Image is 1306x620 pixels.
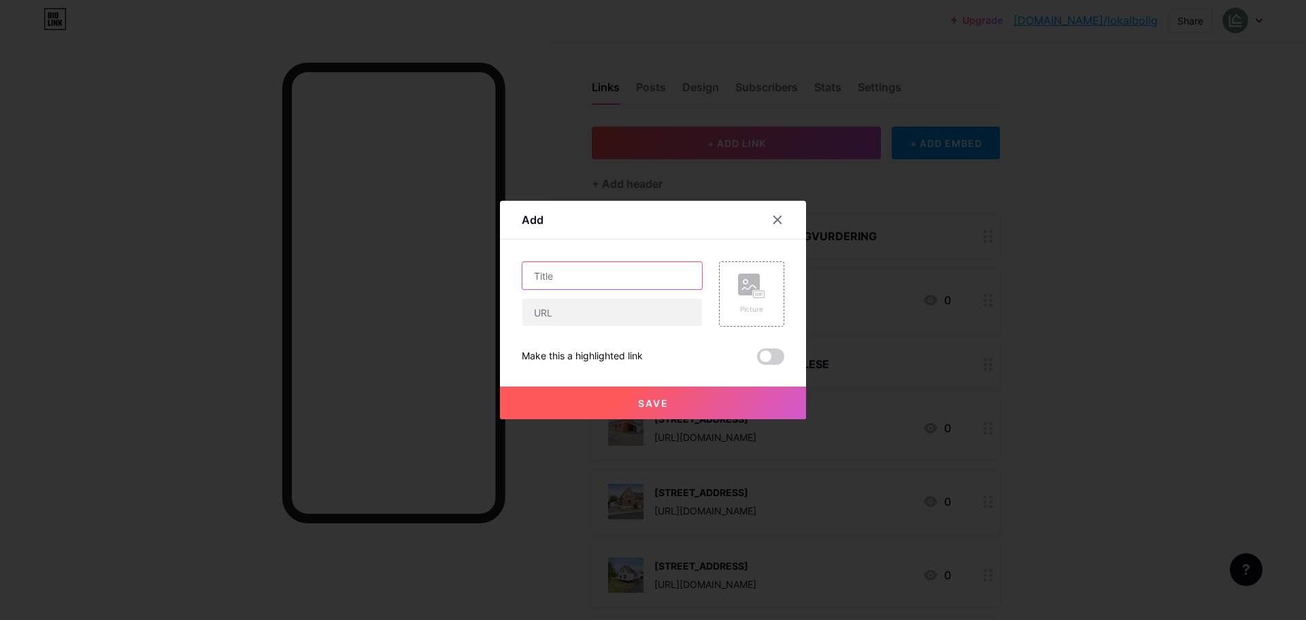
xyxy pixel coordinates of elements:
div: Add [522,212,543,228]
button: Save [500,387,806,419]
div: Make this a highlighted link [522,348,643,365]
div: Picture [738,304,765,314]
input: Title [522,262,702,289]
input: URL [522,299,702,326]
span: Save [638,397,669,409]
